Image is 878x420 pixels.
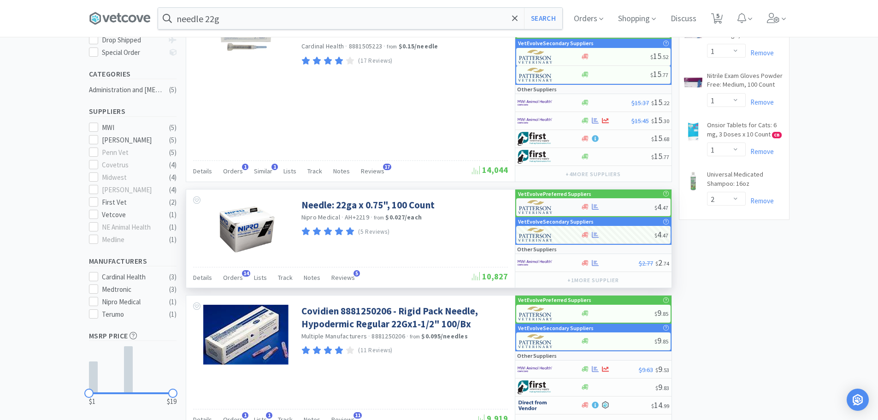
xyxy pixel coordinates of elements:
[662,367,669,373] span: . 53
[254,167,272,175] span: Similar
[655,367,658,373] span: $
[654,201,668,212] span: 4
[358,56,393,66] p: (17 Reviews)
[301,305,506,330] a: Covidien 8881250206 - Rigid Pack Needle, Hypodermic Regular 22Gx1-1/2" 100/Bx
[301,199,435,211] a: Needle: 22ga x 0.75", 100 Count
[654,229,668,240] span: 4
[662,136,669,142] span: . 68
[651,133,669,143] span: 15
[102,209,159,220] div: Vetcove
[102,234,159,245] div: Medline
[746,196,774,205] a: Remove
[383,42,385,50] span: ·
[169,234,177,245] div: ( 1 )
[102,172,159,183] div: Midwest
[661,53,668,60] span: . 52
[158,8,562,29] input: Search by item, sku, manufacturer, ingredient, size...
[102,197,159,208] div: First Vet
[519,228,553,242] img: f5e969b455434c6296c6d81ef179fa71_3.png
[517,245,557,254] p: Other Suppliers
[102,296,159,308] div: Nipro Medical
[661,204,668,211] span: . 47
[651,118,654,124] span: $
[102,309,159,320] div: Terumo
[667,15,700,23] a: Discuss
[650,51,668,61] span: 15
[349,42,383,50] span: 8881505223
[519,334,553,348] img: f5e969b455434c6296c6d81ef179fa71_3.png
[662,154,669,160] span: . 77
[650,53,653,60] span: $
[89,106,177,117] h5: Suppliers
[358,346,393,355] p: (11 Reviews)
[650,71,653,78] span: $
[518,39,594,47] p: VetEvolve Secondary Suppliers
[519,68,553,82] img: f5e969b455434c6296c6d81ef179fa71_3.png
[223,167,243,175] span: Orders
[169,209,177,220] div: ( 1 )
[374,214,384,221] span: from
[301,42,344,50] a: Cardinal Health
[169,272,177,283] div: ( 3 )
[655,364,669,374] span: 9
[518,150,552,164] img: 67d67680309e4a0bb49a5ff0391dcc42_6.png
[410,333,420,340] span: from
[661,310,668,317] span: . 85
[345,213,369,221] span: AH+2219
[193,273,212,282] span: Details
[102,184,159,195] div: [PERSON_NAME]
[102,222,159,233] div: NE Animal Health
[102,160,159,171] div: Covetrus
[301,213,340,221] a: Nipro Medical
[651,97,669,107] span: 15
[518,132,552,146] img: 67d67680309e4a0bb49a5ff0391dcc42_6.png
[254,273,267,282] span: Lists
[655,382,669,392] span: 9
[707,170,784,192] a: Universal Medicated Shampoo: 16oz
[368,332,370,340] span: ·
[651,115,669,125] span: 15
[169,197,177,208] div: ( 2 )
[518,114,552,128] img: f6b2451649754179b5b4e0c70c3f7cb0_2.png
[654,232,657,239] span: $
[169,147,177,158] div: ( 5 )
[371,213,372,221] span: ·
[304,273,320,282] span: Notes
[421,332,468,340] strong: $0.095 / needles
[651,402,654,409] span: $
[654,338,657,345] span: $
[684,172,702,190] img: b27b511ed3f14f48a7625ffd0fe7a65c_76519.jpeg
[387,43,397,50] span: from
[169,84,177,95] div: ( 5 )
[102,135,159,146] div: [PERSON_NAME]
[333,167,350,175] span: Notes
[266,412,272,419] span: 1
[518,189,591,198] p: VetEvolve Preferred Suppliers
[655,260,658,267] span: $
[662,118,669,124] span: . 30
[169,135,177,146] div: ( 5 )
[639,366,653,374] span: $9.63
[654,204,657,211] span: $
[518,296,591,304] p: VetEvolve Preferred Suppliers
[631,99,649,107] span: $15.37
[518,380,552,394] img: 67d67680309e4a0bb49a5ff0391dcc42_6.png
[342,213,343,221] span: ·
[684,73,702,92] img: c9d9a2656ed04197a1c67d9dbcbe0182_471982.jpeg
[271,164,278,170] span: 1
[354,270,360,277] span: 5
[102,47,163,58] div: Special Order
[102,147,159,158] div: Penn Vet
[216,199,276,259] img: 1402cd61159a4be392b33ee6983679c8_51867.jpeg
[102,272,159,283] div: Cardinal Health
[169,172,177,183] div: ( 4 )
[684,123,702,141] img: 60d789c74ed74bba9d30b5dc32378ac5_55347.jpeg
[89,69,177,79] h5: Categories
[193,167,212,175] span: Details
[518,256,552,270] img: f6b2451649754179b5b4e0c70c3f7cb0_2.png
[472,271,508,282] span: 10,827
[89,331,177,341] h5: MSRP Price
[654,335,668,346] span: 9
[661,71,668,78] span: . 77
[662,100,669,106] span: . 22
